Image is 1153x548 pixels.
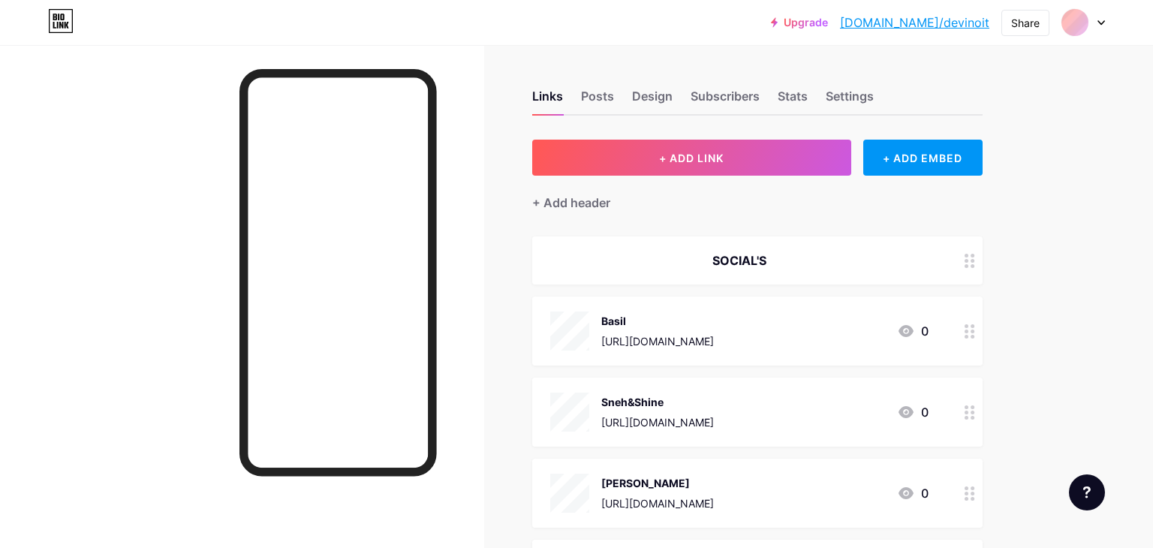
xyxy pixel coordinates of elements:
[778,87,808,114] div: Stats
[840,14,989,32] a: [DOMAIN_NAME]/devinoit
[532,87,563,114] div: Links
[897,484,929,502] div: 0
[897,322,929,340] div: 0
[863,140,983,176] div: + ADD EMBED
[581,87,614,114] div: Posts
[550,251,929,269] div: SOCIAL'S
[771,17,828,29] a: Upgrade
[1011,15,1040,31] div: Share
[632,87,673,114] div: Design
[601,333,714,349] div: [URL][DOMAIN_NAME]
[601,495,714,511] div: [URL][DOMAIN_NAME]
[897,403,929,421] div: 0
[601,475,714,491] div: [PERSON_NAME]
[691,87,760,114] div: Subscribers
[659,152,724,164] span: + ADD LINK
[601,394,714,410] div: Sneh&Shine
[601,414,714,430] div: [URL][DOMAIN_NAME]
[601,313,714,329] div: Basil
[532,140,851,176] button: + ADD LINK
[532,194,610,212] div: + Add header
[826,87,874,114] div: Settings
